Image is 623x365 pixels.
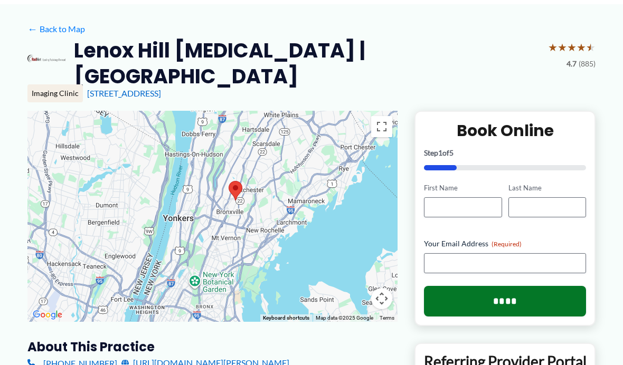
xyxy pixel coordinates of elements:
[567,37,577,57] span: ★
[263,314,309,322] button: Keyboard shortcuts
[27,21,85,37] a: ←Back to Map
[567,57,577,71] span: 4.7
[577,37,586,57] span: ★
[30,308,65,322] a: Open this area in Google Maps (opens a new window)
[316,315,373,321] span: Map data ©2025 Google
[380,315,394,321] a: Terms (opens in new tab)
[27,339,398,355] h3: About this practice
[558,37,567,57] span: ★
[424,183,502,193] label: First Name
[74,37,540,90] h2: Lenox Hill [MEDICAL_DATA] | [GEOGRAPHIC_DATA]
[424,120,586,141] h2: Book Online
[508,183,586,193] label: Last Name
[548,37,558,57] span: ★
[424,238,586,249] label: Your Email Address
[424,149,586,157] p: Step of
[371,116,392,137] button: Toggle fullscreen view
[586,37,596,57] span: ★
[87,88,161,98] a: [STREET_ADDRESS]
[30,308,65,322] img: Google
[579,57,596,71] span: (885)
[492,240,522,248] span: (Required)
[27,84,83,102] div: Imaging Clinic
[27,24,37,34] span: ←
[438,148,442,157] span: 1
[449,148,454,157] span: 5
[371,288,392,309] button: Map camera controls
